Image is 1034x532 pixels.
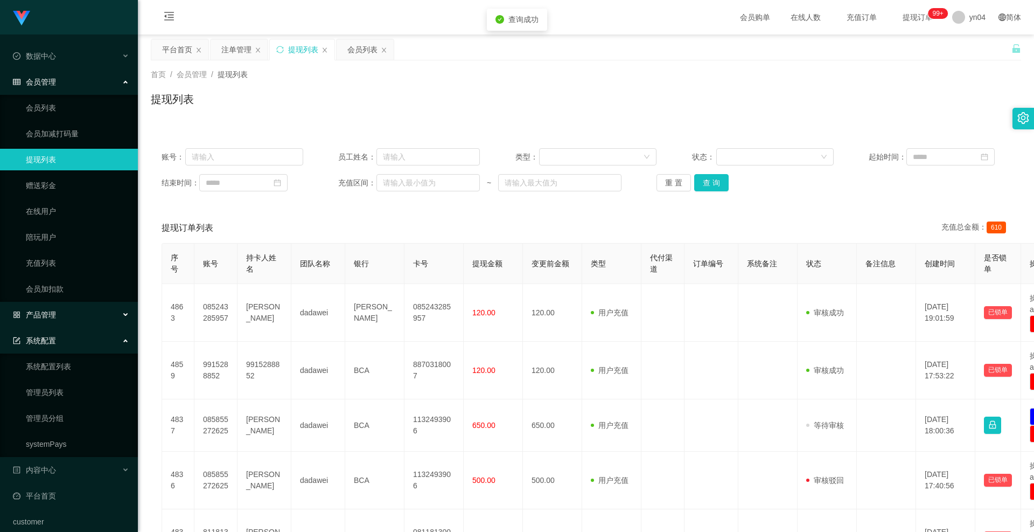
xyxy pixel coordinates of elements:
[345,452,404,509] td: BCA
[925,259,955,268] span: 创建时间
[806,308,844,317] span: 审核成功
[13,337,20,344] i: 图标: form
[26,382,129,403] a: 管理员列表
[998,13,1006,21] i: 图标: global
[472,421,495,430] span: 650.00
[523,342,582,399] td: 120.00
[928,8,947,19] sup: 300
[276,46,284,53] i: 图标: sync
[591,308,628,317] span: 用户充值
[151,70,166,79] span: 首页
[13,466,56,474] span: 内容中心
[26,201,129,222] a: 在线用户
[591,259,606,268] span: 类型
[13,310,56,319] span: 产品管理
[1011,44,1021,53] i: 图标: unlock
[984,474,1012,487] button: 已锁单
[916,399,975,452] td: [DATE] 18:00:36
[151,1,187,35] i: 图标: menu-fold
[591,476,628,485] span: 用户充值
[185,148,303,165] input: 请输入
[338,177,376,189] span: 充值区间：
[162,342,194,399] td: 4859
[162,222,213,234] span: 提现订单列表
[300,259,330,268] span: 团队名称
[291,399,345,452] td: dadawei
[404,284,464,342] td: 085243285957
[345,399,404,452] td: BCA
[221,39,251,60] div: 注单管理
[806,421,844,430] span: 等待审核
[785,13,826,21] span: 在线人数
[656,174,691,191] button: 重 置
[941,222,1010,234] div: 充值总金额：
[508,15,539,24] span: 查询成功
[162,399,194,452] td: 4837
[498,174,621,191] input: 请输入最大值为
[821,154,827,161] i: 图标: down
[981,153,988,161] i: 图标: calendar
[413,259,428,268] span: 卡号
[26,278,129,300] a: 会员加扣款
[806,259,821,268] span: 状态
[291,342,345,399] td: dadawei
[170,70,172,79] span: /
[13,78,56,86] span: 会员管理
[523,284,582,342] td: 120.00
[897,13,938,21] span: 提现订单
[203,259,218,268] span: 账号
[376,148,480,165] input: 请输入
[381,47,387,53] i: 图标: close
[472,259,502,268] span: 提现金额
[246,253,276,273] span: 持卡人姓名
[26,123,129,144] a: 会员加减打码量
[869,151,906,163] span: 起始时间：
[806,366,844,375] span: 审核成功
[472,476,495,485] span: 500.00
[1017,112,1029,124] i: 图标: setting
[26,97,129,119] a: 会员列表
[13,336,56,345] span: 系统配置
[354,259,369,268] span: 银行
[865,259,896,268] span: 备注信息
[404,342,464,399] td: 8870318007
[13,52,20,60] i: 图标: check-circle-o
[237,452,291,509] td: [PERSON_NAME]
[162,39,192,60] div: 平台首页
[376,174,480,191] input: 请输入最小值为
[806,476,844,485] span: 审核驳回
[13,311,20,319] i: 图标: appstore-o
[177,70,207,79] span: 会员管理
[218,70,248,79] span: 提现列表
[291,284,345,342] td: dadawei
[345,284,404,342] td: [PERSON_NAME]
[515,151,540,163] span: 类型：
[237,399,291,452] td: [PERSON_NAME]
[171,253,178,273] span: 序号
[13,485,129,507] a: 图标: dashboard平台首页
[194,342,237,399] td: 9915288852
[347,39,378,60] div: 会员列表
[26,175,129,196] a: 赠送彩金
[692,151,716,163] span: 状态：
[26,356,129,377] a: 系统配置列表
[693,259,723,268] span: 订单编号
[523,452,582,509] td: 500.00
[26,407,129,429] a: 管理员分组
[13,11,30,26] img: logo.9652507e.png
[404,452,464,509] td: 1132493906
[195,47,202,53] i: 图标: close
[523,399,582,452] td: 650.00
[841,13,882,21] span: 充值订单
[747,259,777,268] span: 系统备注
[345,342,404,399] td: BCA
[987,222,1006,233] span: 610
[13,78,20,86] i: 图标: table
[472,366,495,375] span: 120.00
[338,151,376,163] span: 员工姓名：
[644,154,650,161] i: 图标: down
[694,174,729,191] button: 查 询
[650,253,673,273] span: 代付渠道
[916,452,975,509] td: [DATE] 17:40:56
[984,306,1012,319] button: 已锁单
